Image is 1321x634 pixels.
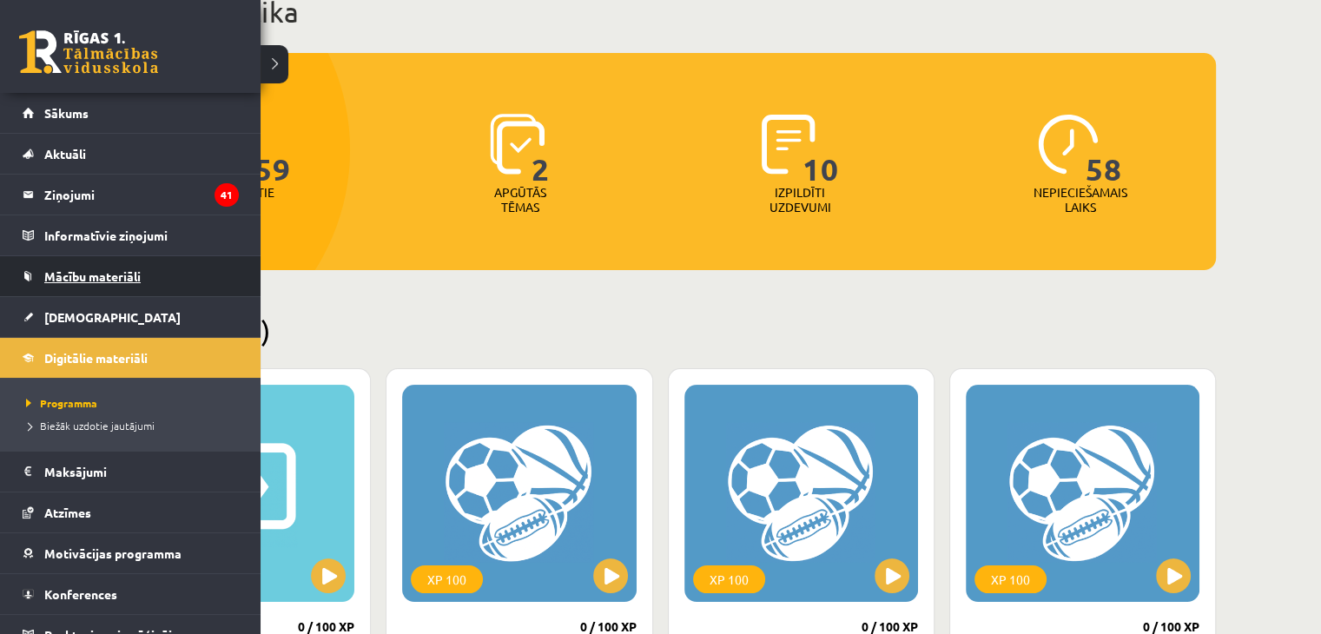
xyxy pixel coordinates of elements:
span: Mācību materiāli [44,268,141,284]
div: XP 100 [974,565,1047,593]
a: Sākums [23,93,239,133]
a: Ziņojumi41 [23,175,239,215]
span: Digitālie materiāli [44,350,148,366]
span: Konferences [44,586,117,602]
span: 10 [803,114,839,185]
a: Programma [22,395,243,411]
a: Rīgas 1. Tālmācības vidusskola [19,30,158,74]
a: Mācību materiāli [23,256,239,296]
span: Programma [22,396,97,410]
span: [DEMOGRAPHIC_DATA] [44,309,181,325]
span: Biežāk uzdotie jautājumi [22,419,155,433]
span: 2 [532,114,550,185]
legend: Maksājumi [44,452,239,492]
a: Informatīvie ziņojumi [23,215,239,255]
div: XP 100 [411,565,483,593]
p: Nepieciešamais laiks [1034,185,1127,215]
div: XP 100 [693,565,765,593]
legend: Ziņojumi [44,175,239,215]
i: 41 [215,183,239,207]
span: 58 [1086,114,1122,185]
span: Motivācijas programma [44,545,182,561]
a: Atzīmes [23,492,239,532]
span: Aktuāli [44,146,86,162]
a: [DEMOGRAPHIC_DATA] [23,297,239,337]
img: icon-learned-topics-4a711ccc23c960034f471b6e78daf4a3bad4a20eaf4de84257b87e66633f6470.svg [490,114,545,175]
legend: Informatīvie ziņojumi [44,215,239,255]
p: Izpildīti uzdevumi [766,185,834,215]
img: icon-clock-7be60019b62300814b6bd22b8e044499b485619524d84068768e800edab66f18.svg [1038,114,1099,175]
a: Aktuāli [23,134,239,174]
img: icon-completed-tasks-ad58ae20a441b2904462921112bc710f1caf180af7a3daa7317a5a94f2d26646.svg [762,114,816,175]
a: Maksājumi [23,452,239,492]
a: Digitālie materiāli [23,338,239,378]
span: 159 [236,114,291,185]
a: Motivācijas programma [23,533,239,573]
span: Atzīmes [44,505,91,520]
h2: Pieejamie (8) [104,314,1216,347]
span: Sākums [44,105,89,121]
p: Apgūtās tēmas [486,185,554,215]
a: Konferences [23,574,239,614]
a: Biežāk uzdotie jautājumi [22,418,243,433]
